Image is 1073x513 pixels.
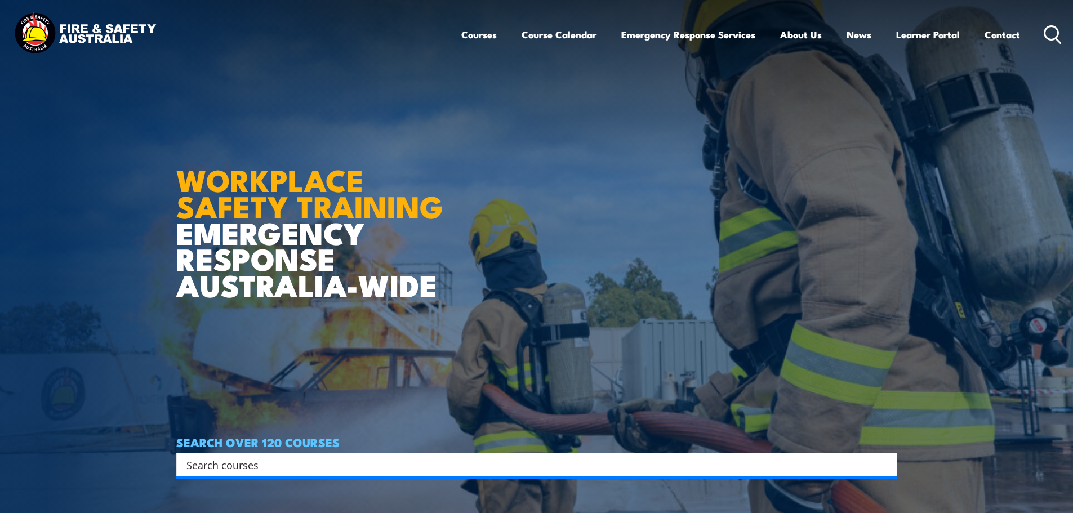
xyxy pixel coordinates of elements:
[186,456,872,473] input: Search input
[896,20,960,50] a: Learner Portal
[780,20,822,50] a: About Us
[522,20,596,50] a: Course Calendar
[985,20,1020,50] a: Contact
[847,20,871,50] a: News
[189,457,875,472] form: Search form
[176,436,897,448] h4: SEARCH OVER 120 COURSES
[176,155,443,229] strong: WORKPLACE SAFETY TRAINING
[461,20,497,50] a: Courses
[878,457,893,472] button: Search magnifier button
[176,138,452,298] h1: EMERGENCY RESPONSE AUSTRALIA-WIDE
[621,20,755,50] a: Emergency Response Services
